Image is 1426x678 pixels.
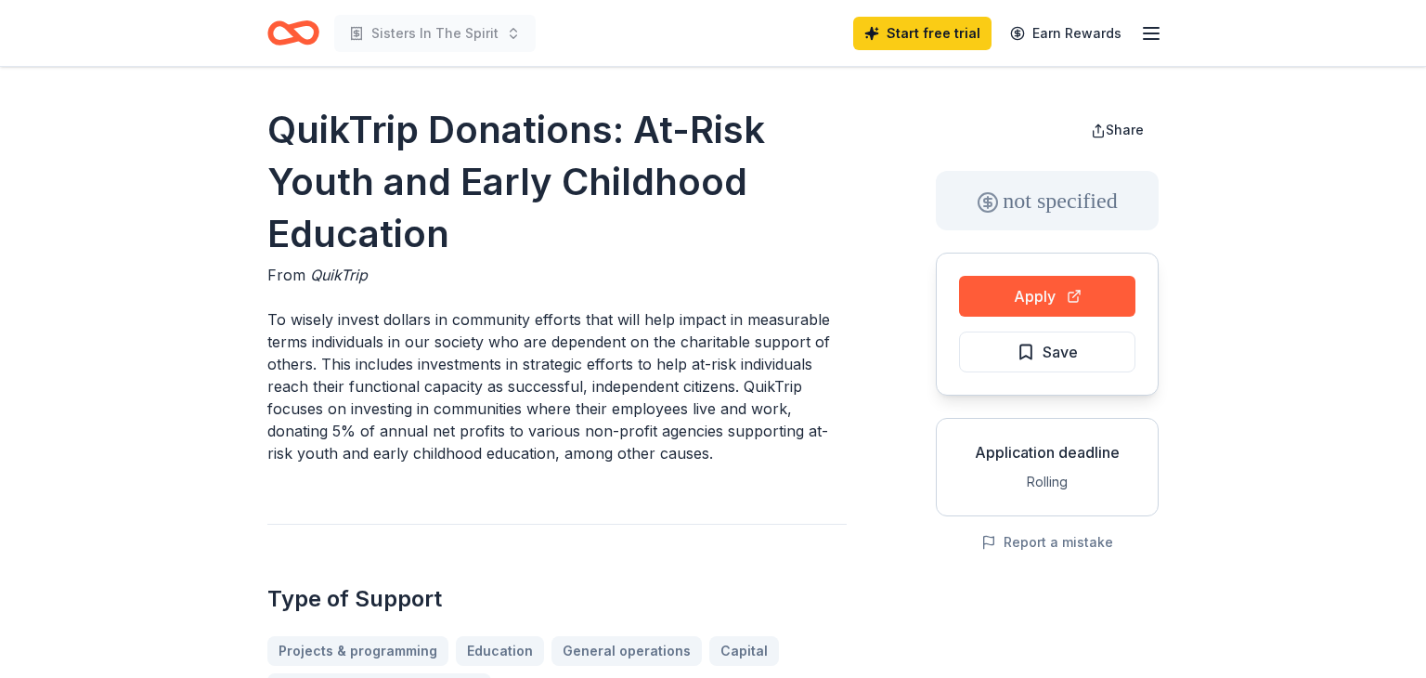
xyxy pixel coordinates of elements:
[709,636,779,666] a: Capital
[999,17,1133,50] a: Earn Rewards
[959,276,1135,317] button: Apply
[959,332,1135,372] button: Save
[456,636,544,666] a: Education
[853,17,992,50] a: Start free trial
[267,11,319,55] a: Home
[310,266,368,284] span: QuikTrip
[267,264,847,286] div: From
[267,104,847,260] h1: QuikTrip Donations: At-Risk Youth and Early Childhood Education
[1076,111,1159,149] button: Share
[952,471,1143,493] div: Rolling
[936,171,1159,230] div: not specified
[981,531,1113,554] button: Report a mistake
[267,584,847,614] h2: Type of Support
[551,636,702,666] a: General operations
[1043,340,1078,364] span: Save
[267,308,847,464] p: To wisely invest dollars in community efforts that will help impact in measurable terms individua...
[334,15,536,52] button: Sisters In The Spirit
[371,22,499,45] span: Sisters In The Spirit
[1106,122,1144,137] span: Share
[267,636,448,666] a: Projects & programming
[952,441,1143,463] div: Application deadline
